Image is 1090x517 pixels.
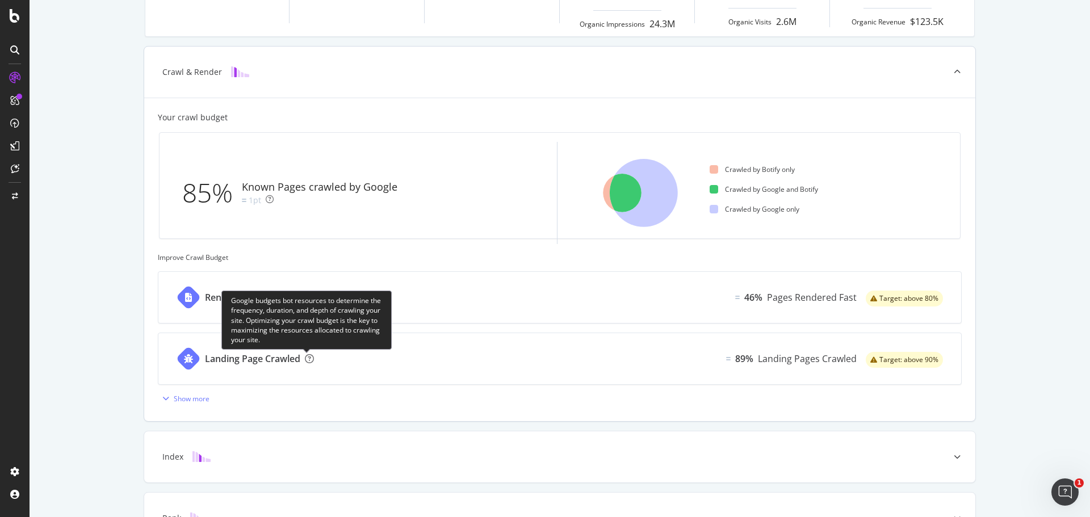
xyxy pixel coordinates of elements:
div: warning label [866,291,943,306]
span: Target: above 80% [879,295,938,302]
div: Landing Page Crawled [205,352,300,365]
div: Show more [174,394,209,403]
div: Crawled by Google and Botify [710,184,818,194]
div: 89% [735,352,753,365]
iframe: Intercom live chat [1051,478,1079,506]
img: Equal [242,199,246,202]
div: Known Pages crawled by Google [242,180,397,195]
div: Index [162,451,183,463]
div: 46% [744,291,762,304]
div: 24.3M [649,18,675,31]
div: Organic Impressions [580,19,645,29]
button: Show more [158,389,209,407]
div: Google budgets bot resources to determine the frequency, duration, and depth of crawling your sit... [221,291,392,350]
img: Equal [735,296,740,299]
div: Rendering Performance [205,291,308,304]
div: Crawled by Botify only [710,165,795,174]
div: 1pt [249,195,261,206]
span: Target: above 90% [879,356,938,363]
div: 85% [182,174,242,212]
div: Improve Crawl Budget [158,253,962,262]
div: Your crawl budget [158,112,228,123]
img: Equal [726,357,731,360]
div: Crawled by Google only [710,204,799,214]
div: Crawl & Render [162,66,222,78]
img: block-icon [231,66,249,77]
img: block-icon [192,451,211,462]
div: Landing Pages Crawled [758,352,857,365]
a: Landing Page CrawledEqual89%Landing Pages Crawledwarning label [158,333,962,385]
a: Rendering PerformanceEqual46%Pages Rendered Fastwarning label [158,271,962,323]
div: warning label [866,352,943,368]
div: Pages Rendered Fast [767,291,857,304]
span: 1 [1075,478,1084,487]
